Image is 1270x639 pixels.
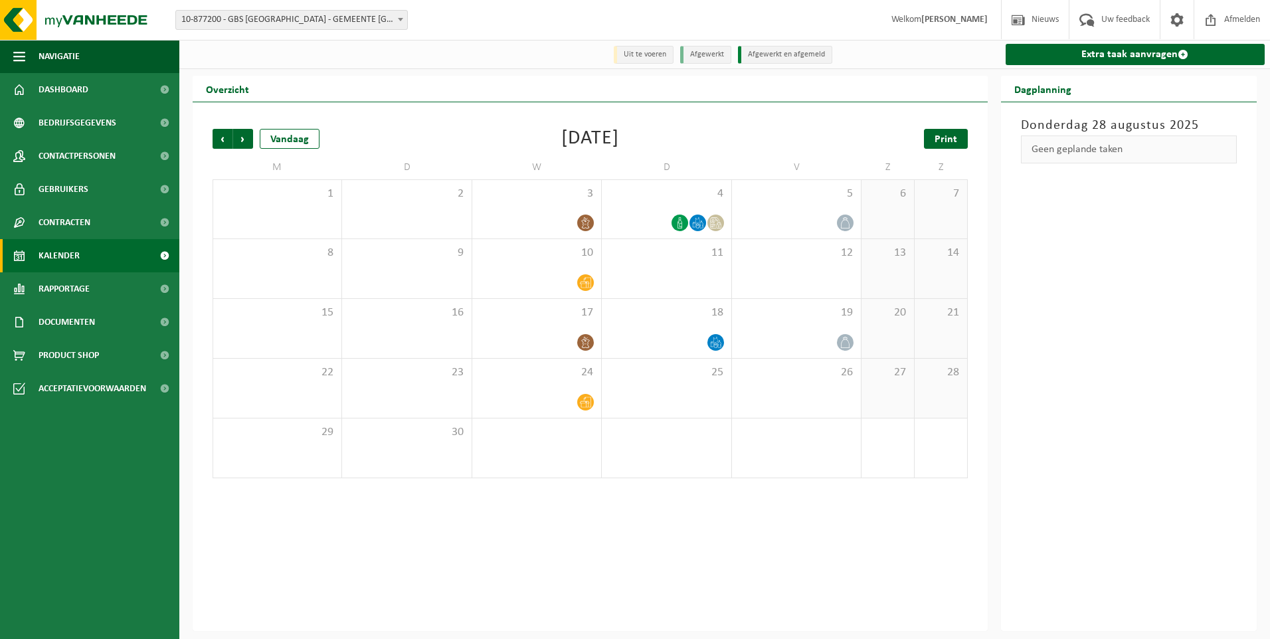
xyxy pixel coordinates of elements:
[602,155,731,179] td: D
[868,187,907,201] span: 6
[1021,116,1237,136] h3: Donderdag 28 augustus 2025
[924,129,968,149] a: Print
[868,365,907,380] span: 27
[233,129,253,149] span: Volgende
[614,46,674,64] li: Uit te voeren
[220,425,335,440] span: 29
[608,306,724,320] span: 18
[738,46,832,64] li: Afgewerkt en afgemeld
[739,365,854,380] span: 26
[39,206,90,239] span: Contracten
[732,155,862,179] td: V
[39,339,99,372] span: Product Shop
[921,365,960,380] span: 28
[608,187,724,201] span: 4
[608,246,724,260] span: 11
[39,40,80,73] span: Navigatie
[921,15,988,25] strong: [PERSON_NAME]
[608,365,724,380] span: 25
[868,246,907,260] span: 13
[260,129,319,149] div: Vandaag
[479,365,594,380] span: 24
[1021,136,1237,163] div: Geen geplande taken
[739,306,854,320] span: 19
[349,365,464,380] span: 23
[472,155,602,179] td: W
[39,272,90,306] span: Rapportage
[213,129,232,149] span: Vorige
[39,173,88,206] span: Gebruikers
[915,155,968,179] td: Z
[39,306,95,339] span: Documenten
[868,306,907,320] span: 20
[349,306,464,320] span: 16
[220,187,335,201] span: 1
[921,306,960,320] span: 21
[349,187,464,201] span: 2
[213,155,342,179] td: M
[220,365,335,380] span: 22
[39,106,116,139] span: Bedrijfsgegevens
[479,187,594,201] span: 3
[220,306,335,320] span: 15
[862,155,915,179] td: Z
[39,372,146,405] span: Acceptatievoorwaarden
[739,187,854,201] span: 5
[561,129,619,149] div: [DATE]
[193,76,262,102] h2: Overzicht
[349,425,464,440] span: 30
[220,246,335,260] span: 8
[39,139,116,173] span: Contactpersonen
[176,11,407,29] span: 10-877200 - GBS BOSDAM - GEMEENTE BEVEREN - KOSTENPLAATS 5 - BEVEREN-WAAS
[739,246,854,260] span: 12
[1006,44,1265,65] a: Extra taak aanvragen
[479,246,594,260] span: 10
[935,134,957,145] span: Print
[921,187,960,201] span: 7
[175,10,408,30] span: 10-877200 - GBS BOSDAM - GEMEENTE BEVEREN - KOSTENPLAATS 5 - BEVEREN-WAAS
[1001,76,1085,102] h2: Dagplanning
[921,246,960,260] span: 14
[680,46,731,64] li: Afgewerkt
[479,306,594,320] span: 17
[349,246,464,260] span: 9
[39,73,88,106] span: Dashboard
[342,155,472,179] td: D
[39,239,80,272] span: Kalender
